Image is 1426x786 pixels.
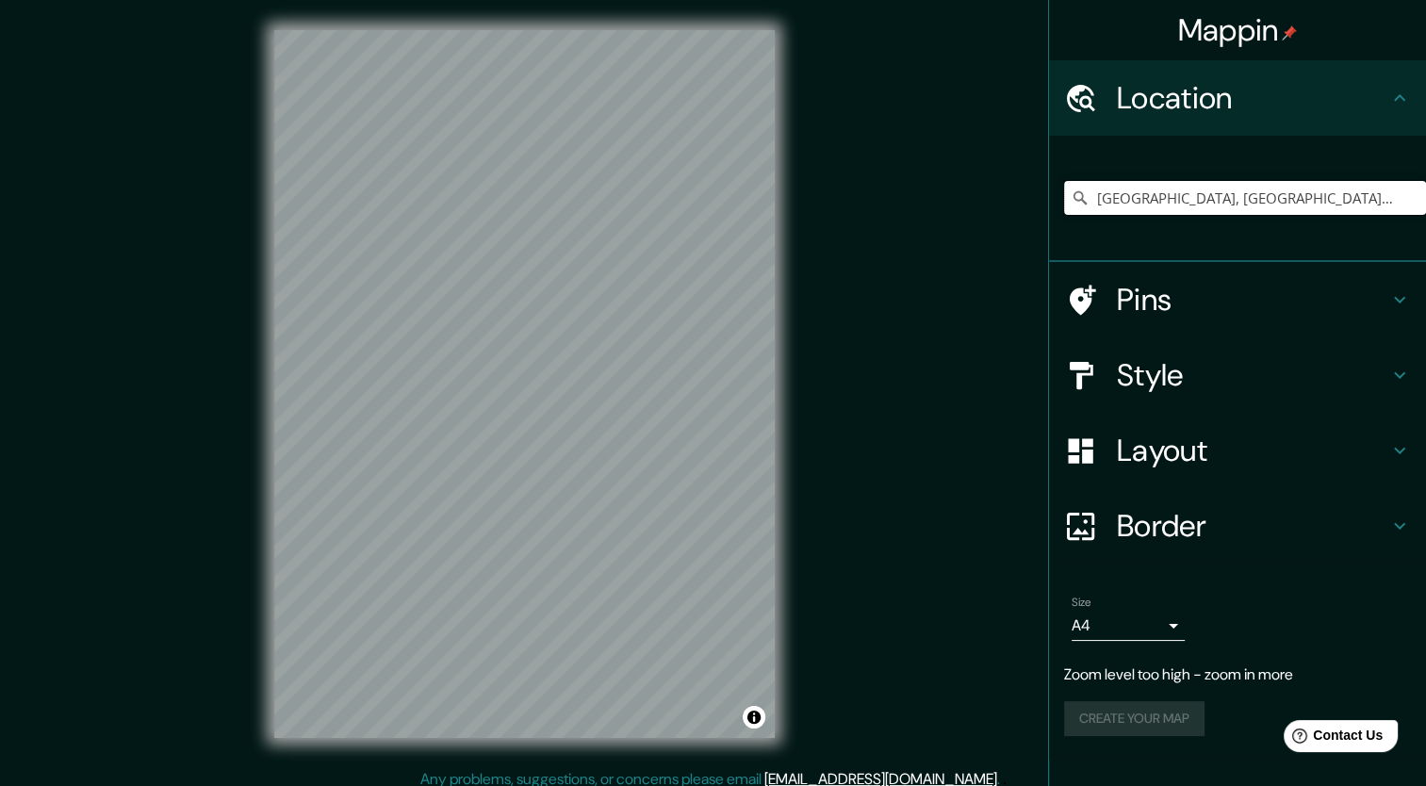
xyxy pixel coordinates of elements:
iframe: Help widget launcher [1258,712,1405,765]
div: Style [1049,337,1426,413]
p: Zoom level too high - zoom in more [1064,663,1411,686]
input: Pick your city or area [1064,181,1426,215]
h4: Pins [1117,281,1388,319]
img: pin-icon.png [1282,25,1297,41]
div: Pins [1049,262,1426,337]
label: Size [1072,595,1091,611]
h4: Style [1117,356,1388,394]
button: Toggle attribution [743,706,765,729]
div: A4 [1072,611,1185,641]
h4: Border [1117,507,1388,545]
canvas: Map [274,30,775,738]
div: Border [1049,488,1426,564]
div: Location [1049,60,1426,136]
h4: Mappin [1178,11,1298,49]
div: Layout [1049,413,1426,488]
h4: Layout [1117,432,1388,469]
h4: Location [1117,79,1388,117]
